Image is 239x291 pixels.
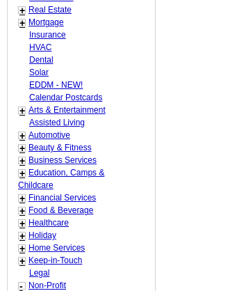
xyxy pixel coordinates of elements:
a: Education, Camps & Childcare [18,168,104,190]
a: Assisted Living [29,118,85,127]
a: Insurance [29,30,66,40]
a: Mortgage [28,17,64,27]
a: Legal [29,268,49,278]
a: + [19,218,25,229]
a: + [19,205,25,217]
a: + [19,230,25,242]
a: Solar [29,68,49,77]
a: Keep-in-Touch [28,255,82,265]
a: + [19,243,25,254]
a: + [19,17,25,29]
a: + [19,130,25,141]
a: Calendar Postcards [29,93,102,102]
a: + [19,5,25,16]
a: + [19,143,25,154]
a: + [19,255,25,267]
a: Automotive [28,130,70,140]
a: Dental [29,55,53,65]
a: Food & Beverage [28,205,93,215]
a: HVAC [29,42,51,52]
a: EDDM - NEW! [29,80,83,90]
a: Real Estate [28,5,72,15]
a: + [19,168,25,179]
a: Healthcare [28,218,69,228]
a: Business Services [28,155,97,165]
a: Beauty & Fitness [28,143,92,152]
a: Arts & Entertainment [28,105,106,115]
a: Financial Services [28,193,96,203]
a: Non-Profit [28,281,66,290]
a: + [19,105,25,116]
a: + [19,193,25,204]
a: Home Services [28,243,85,253]
a: + [19,155,25,166]
a: Holiday [28,230,56,240]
